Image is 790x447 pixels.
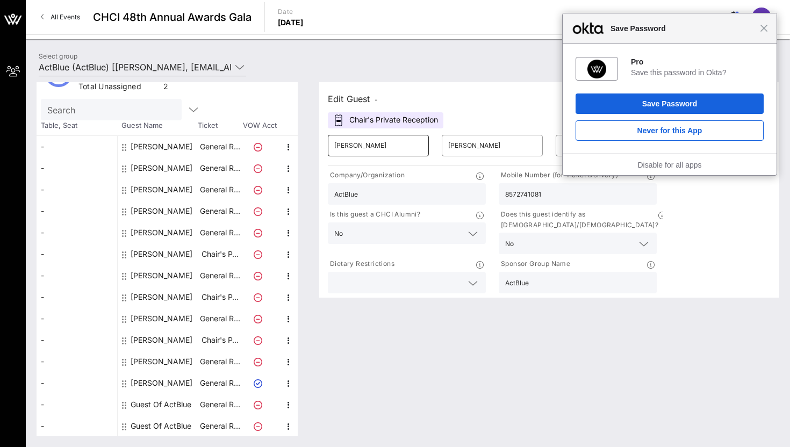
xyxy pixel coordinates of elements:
[37,243,117,265] div: -
[198,179,241,200] p: General R…
[131,394,191,415] div: Guest Of ActBlue
[334,230,343,237] div: No
[131,415,191,437] div: Guest Of ActBlue
[37,329,117,351] div: -
[752,8,771,27] div: S
[587,60,606,78] img: 1AddQMAAAAGSURBVAMABCyIRmSytVsAAAAASUVORK5CYII=
[198,351,241,372] p: General R…
[131,372,192,394] div: Stephany Triska
[37,394,117,415] div: -
[37,200,117,222] div: -
[198,120,241,131] span: Ticket
[37,351,117,372] div: -
[448,137,536,154] input: Last Name*
[328,209,420,220] p: Is this guest a CHCI Alumni?
[198,372,241,394] p: General R…
[51,13,80,21] span: All Events
[328,258,394,270] p: Dietary Restrictions
[198,415,241,437] p: General R…
[37,265,117,286] div: -
[328,91,378,106] div: Edit Guest
[505,240,514,248] div: No
[499,170,618,181] p: Mobile Number (for Ticket Delivery)
[131,157,192,179] div: Barak Banta
[131,308,192,329] div: Nate Romero
[117,120,198,131] span: Guest Name
[37,372,117,394] div: -
[198,286,241,308] p: Chair's P…
[759,12,764,23] span: S
[605,22,760,35] span: Save Password
[241,120,278,131] span: VOW Acct
[131,329,192,351] div: Regina Wallace-Jones
[328,112,443,128] div: Chair's Private Reception
[198,394,241,415] p: General R…
[37,286,117,308] div: -
[131,243,192,265] div: Jason Wong
[198,222,241,243] p: General R…
[93,9,252,25] span: CHCI 48th Annual Awards Gala
[198,308,241,329] p: General R…
[198,329,241,351] p: Chair's P…
[760,24,768,32] span: Close
[576,93,764,114] button: Save Password
[78,81,159,95] div: Total Unassigned
[131,136,192,157] div: Amelia Amell
[163,81,172,95] div: 2
[131,351,192,372] div: Samuel Vilchez Santiago
[37,222,117,243] div: -
[328,170,405,181] p: Company/Organization
[131,265,192,286] div: Jeovanny Quintanilla
[198,243,241,265] p: Chair's P…
[198,200,241,222] p: General R…
[198,265,241,286] p: General R…
[34,9,87,26] a: All Events
[198,136,241,157] p: General R…
[131,200,192,222] div: Daniel Black
[37,415,117,437] div: -
[37,157,117,179] div: -
[499,258,570,270] p: Sponsor Group Name
[131,286,192,308] div: Lorena Martinez
[37,120,117,131] span: Table, Seat
[499,209,658,230] p: Does this guest identify as [DEMOGRAPHIC_DATA]/[DEMOGRAPHIC_DATA]?
[334,137,422,154] input: First Name*
[131,222,192,243] div: Enzo Montoya
[328,222,486,244] div: No
[499,233,657,254] div: No
[278,17,304,28] p: [DATE]
[375,96,378,104] span: -
[37,308,117,329] div: -
[637,161,701,169] a: Disable for all apps
[631,68,764,77] div: Save this password in Okta?
[39,52,77,60] label: Select group
[631,57,764,67] div: Pro
[131,179,192,200] div: Candace King
[37,179,117,200] div: -
[576,120,764,141] button: Never for this App
[278,6,304,17] p: Date
[37,136,117,157] div: -
[198,157,241,179] p: General R…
